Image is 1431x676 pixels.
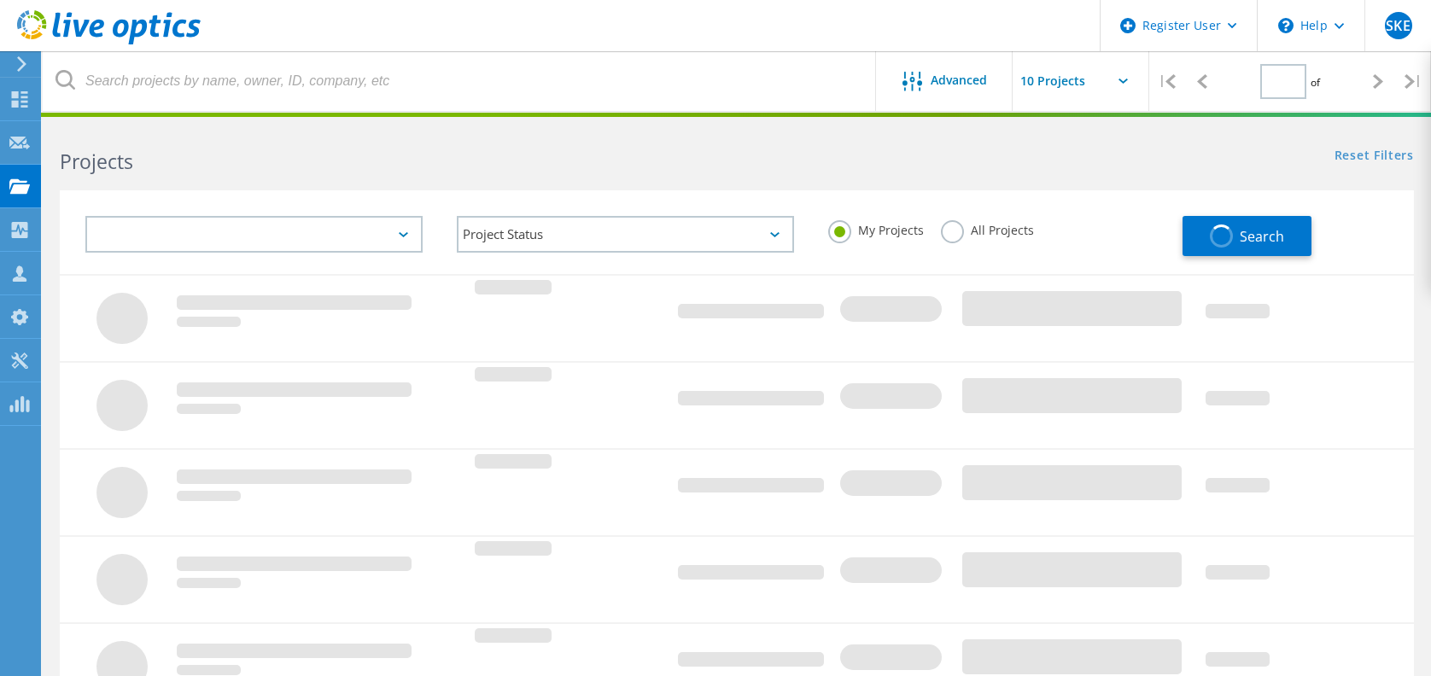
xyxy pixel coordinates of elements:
[1149,51,1184,112] div: |
[931,74,987,86] span: Advanced
[1386,19,1410,32] span: SKE
[1240,227,1284,246] span: Search
[941,220,1034,236] label: All Projects
[457,216,794,253] div: Project Status
[828,220,924,236] label: My Projects
[43,51,877,111] input: Search projects by name, owner, ID, company, etc
[1183,216,1311,256] button: Search
[1311,75,1320,90] span: of
[60,148,133,175] b: Projects
[17,36,201,48] a: Live Optics Dashboard
[1278,18,1294,33] svg: \n
[1396,51,1431,112] div: |
[1335,149,1414,164] a: Reset Filters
